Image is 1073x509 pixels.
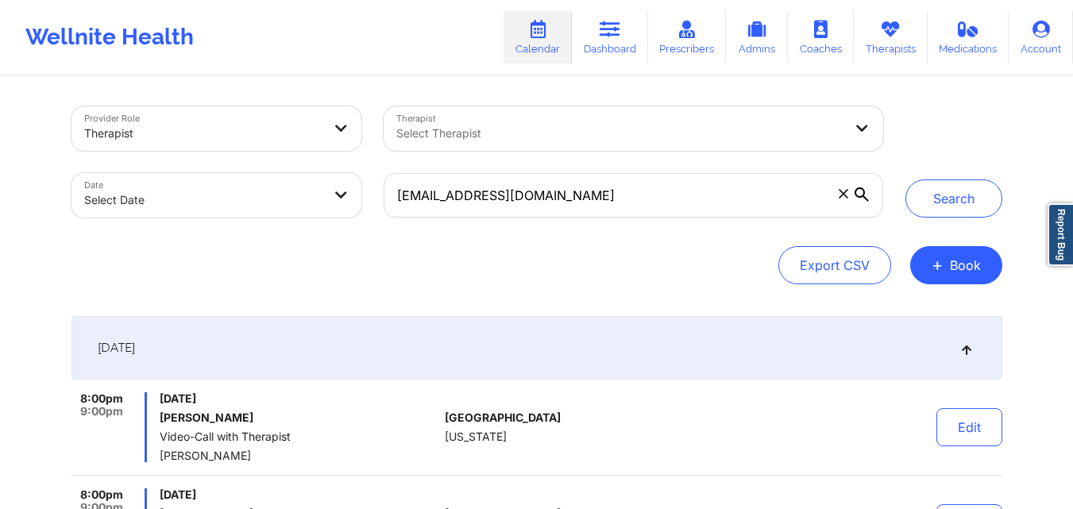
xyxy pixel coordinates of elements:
span: 8:00pm [80,488,123,501]
span: [DATE] [160,392,438,405]
span: [US_STATE] [445,430,507,443]
span: [PERSON_NAME] [160,449,438,462]
a: Admins [726,11,788,64]
span: [GEOGRAPHIC_DATA] [445,411,561,424]
button: Edit [936,408,1002,446]
span: 9:00pm [80,405,123,418]
input: Search Appointments [384,173,882,218]
span: [DATE] [98,340,135,356]
a: Prescribers [648,11,727,64]
a: Coaches [788,11,854,64]
a: Dashboard [572,11,648,64]
span: [DATE] [160,488,438,501]
span: Video-Call with Therapist [160,430,438,443]
button: +Book [910,246,1002,284]
button: Search [905,179,1002,218]
a: Medications [928,11,1009,64]
div: Therapist [84,116,322,151]
div: Select Date [84,183,322,218]
a: Calendar [504,11,572,64]
h6: [PERSON_NAME] [160,411,438,424]
a: Therapists [854,11,928,64]
a: Account [1009,11,1073,64]
button: Export CSV [778,246,891,284]
span: + [932,260,944,269]
a: Report Bug [1048,203,1073,266]
span: 8:00pm [80,392,123,405]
